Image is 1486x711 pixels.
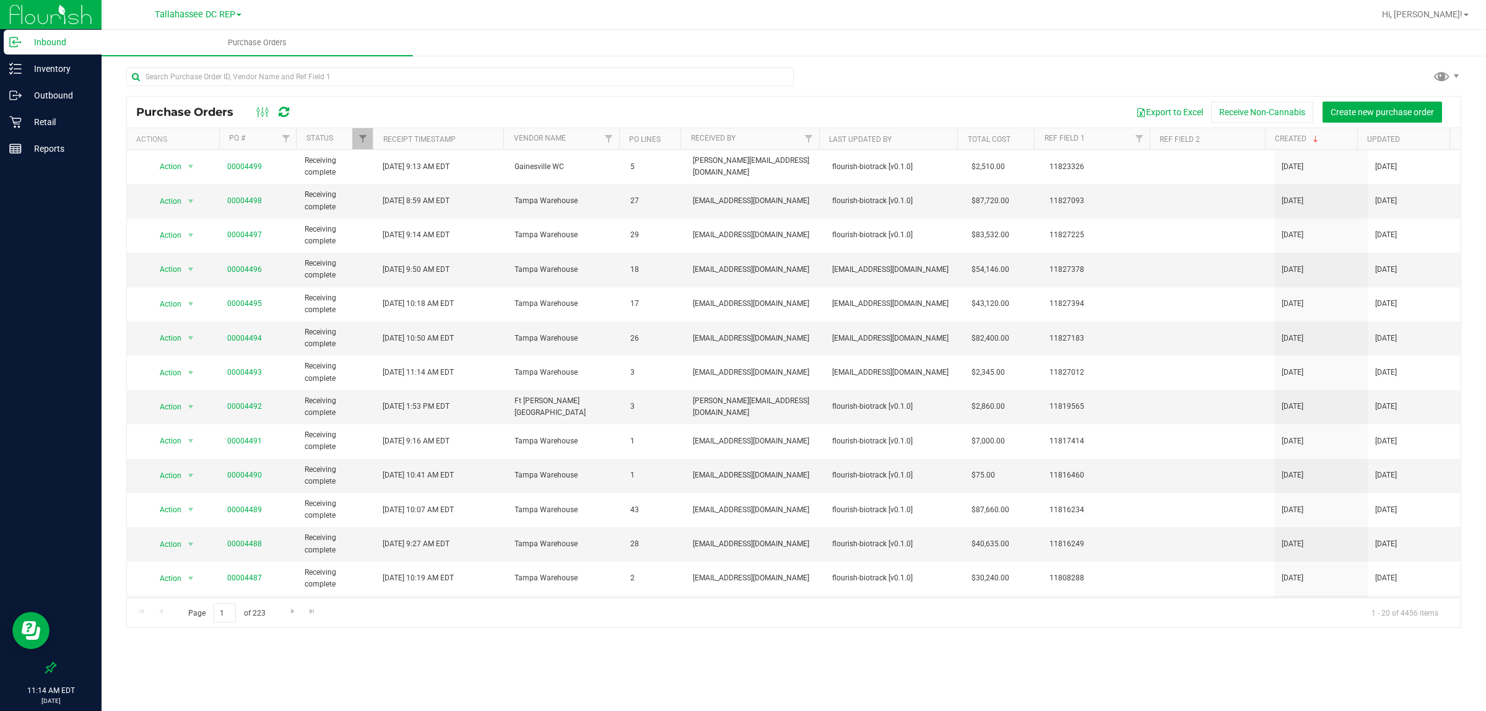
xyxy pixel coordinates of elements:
[383,264,450,276] span: [DATE] 9:50 AM EDT
[515,298,616,310] span: Tampa Warehouse
[214,603,236,622] input: 1
[693,538,817,550] span: [EMAIL_ADDRESS][DOMAIN_NAME]
[1282,161,1303,173] span: [DATE]
[691,134,736,142] a: Received By
[1049,333,1151,344] span: 11827183
[183,227,198,244] span: select
[383,333,454,344] span: [DATE] 10:50 AM EDT
[227,230,262,239] a: 00004497
[971,538,1009,550] span: $40,635.00
[276,128,296,149] a: Filter
[1282,333,1303,344] span: [DATE]
[149,364,182,382] span: Action
[630,264,677,276] span: 18
[183,295,198,313] span: select
[832,435,957,447] span: flourish-biotrack [v0.1.0]
[1331,107,1434,117] span: Create new purchase order
[630,333,677,344] span: 26
[971,435,1005,447] span: $7,000.00
[515,333,616,344] span: Tampa Warehouse
[305,360,367,384] span: Receiving complete
[1049,229,1151,241] span: 11827225
[1282,229,1303,241] span: [DATE]
[1049,435,1151,447] span: 11817414
[1045,134,1085,142] a: Ref Field 1
[45,661,57,674] label: Pin the sidebar to full width on large screens
[183,158,198,175] span: select
[1282,298,1303,310] span: [DATE]
[306,134,333,142] a: Status
[832,572,957,584] span: flourish-biotrack [v0.1.0]
[383,572,454,584] span: [DATE] 10:19 AM EDT
[149,329,182,347] span: Action
[832,264,957,276] span: [EMAIL_ADDRESS][DOMAIN_NAME]
[183,501,198,518] span: select
[149,501,182,518] span: Action
[1282,572,1303,584] span: [DATE]
[9,116,22,128] inline-svg: Retail
[229,134,245,142] a: PO #
[971,572,1009,584] span: $30,240.00
[183,467,198,484] span: select
[1049,367,1151,378] span: 11827012
[693,298,817,310] span: [EMAIL_ADDRESS][DOMAIN_NAME]
[630,401,677,412] span: 3
[149,398,182,416] span: Action
[305,567,367,590] span: Receiving complete
[183,261,198,278] span: select
[183,570,198,587] span: select
[1049,195,1151,207] span: 11827093
[693,333,817,344] span: [EMAIL_ADDRESS][DOMAIN_NAME]
[832,504,957,516] span: flourish-biotrack [v0.1.0]
[630,367,677,378] span: 3
[383,229,450,241] span: [DATE] 9:14 AM EDT
[1211,102,1313,123] button: Receive Non-Cannabis
[971,504,1009,516] span: $87,660.00
[383,538,450,550] span: [DATE] 9:27 AM EDT
[1128,102,1211,123] button: Export to Excel
[1049,572,1151,584] span: 11808288
[352,128,373,149] a: Filter
[227,574,262,582] a: 00004487
[227,402,262,411] a: 00004492
[183,329,198,347] span: select
[515,504,616,516] span: Tampa Warehouse
[832,469,957,481] span: flourish-biotrack [v0.1.0]
[1375,538,1397,550] span: [DATE]
[1323,102,1442,123] button: Create new purchase order
[693,264,817,276] span: [EMAIL_ADDRESS][DOMAIN_NAME]
[1382,9,1462,19] span: Hi, [PERSON_NAME]!
[1282,367,1303,378] span: [DATE]
[515,264,616,276] span: Tampa Warehouse
[515,195,616,207] span: Tampa Warehouse
[1129,128,1149,149] a: Filter
[693,435,817,447] span: [EMAIL_ADDRESS][DOMAIN_NAME]
[971,298,1009,310] span: $43,120.00
[383,469,454,481] span: [DATE] 10:41 AM EDT
[515,538,616,550] span: Tampa Warehouse
[1282,469,1303,481] span: [DATE]
[798,128,819,149] a: Filter
[155,9,235,20] span: Tallahassee DC REP
[383,298,454,310] span: [DATE] 10:18 AM EDT
[832,229,957,241] span: flourish-biotrack [v0.1.0]
[1282,504,1303,516] span: [DATE]
[1375,572,1397,584] span: [DATE]
[102,30,413,56] a: Purchase Orders
[968,135,1010,144] a: Total Cost
[22,141,96,156] p: Reports
[383,367,454,378] span: [DATE] 11:14 AM EDT
[126,68,794,86] input: Search Purchase Order ID, Vendor Name and Ref Field 1
[22,115,96,129] p: Retail
[971,367,1005,378] span: $2,345.00
[971,229,1009,241] span: $83,532.00
[599,128,619,149] a: Filter
[1375,333,1397,344] span: [DATE]
[1375,504,1397,516] span: [DATE]
[227,196,262,205] a: 00004498
[1049,298,1151,310] span: 11827394
[515,572,616,584] span: Tampa Warehouse
[1049,538,1151,550] span: 11816249
[630,229,677,241] span: 29
[305,464,367,487] span: Receiving complete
